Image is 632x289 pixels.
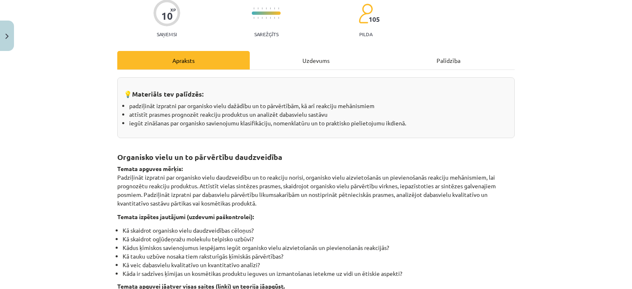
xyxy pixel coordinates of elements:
img: icon-short-line-57e1e144782c952c97e751825c79c345078a6d821885a25fce030b3d8c18986b.svg [274,7,275,9]
img: icon-short-line-57e1e144782c952c97e751825c79c345078a6d821885a25fce030b3d8c18986b.svg [258,7,258,9]
img: icon-short-line-57e1e144782c952c97e751825c79c345078a6d821885a25fce030b3d8c18986b.svg [274,17,275,19]
img: icon-close-lesson-0947bae3869378f0d4975bcd49f059093ad1ed9edebbc8119c70593378902aed.svg [5,34,9,39]
strong: Temata izpētes jautājumi (uzdevumi paškontrolei): [117,213,254,220]
img: icon-short-line-57e1e144782c952c97e751825c79c345078a6d821885a25fce030b3d8c18986b.svg [278,17,279,19]
div: Apraksts [117,51,250,69]
p: Saņemsi [153,31,180,37]
strong: Organisko vielu un to pārvērtību daudzveidība [117,152,282,162]
div: Palīdzība [382,51,515,69]
img: students-c634bb4e5e11cddfef0936a35e636f08e4e9abd3cc4e673bd6f9a4125e45ecb1.svg [358,3,373,24]
p: pilda [359,31,372,37]
li: padziļināt izpratni par organisko vielu dažādību un to pārvērtībām, kā arī reakciju mehānismiem [129,102,508,110]
div: Uzdevums [250,51,382,69]
p: Padziļināt izpratni par organisko vielu daudzveidību un to reakciju norisi, organisko vielu aizvi... [117,164,515,208]
li: Kā skaidrot ogļūdeņražu molekulu telpisko uzbūvi? [123,235,515,243]
strong: Materiāls tev palīdzēs: [132,90,204,98]
li: Kādus ķīmiskos savienojumus iespējams iegūt organisko vielu aizvietošanās un pievienošanās reakci... [123,243,515,252]
div: 10 [161,10,173,22]
li: Kā skaidrot organisko vielu daudzveidības cēloņus? [123,226,515,235]
li: attīstīt prasmes prognozēt reakciju produktus un analizēt dabasvielu sastāvu [129,110,508,119]
li: Kā veic dabasvielu kvalitatīvo un kvantitatīvo analīzi? [123,261,515,269]
span: 105 [369,16,380,23]
span: XP [170,7,176,12]
strong: Temata apguves mērķis: [117,165,183,172]
img: icon-short-line-57e1e144782c952c97e751825c79c345078a6d821885a25fce030b3d8c18986b.svg [266,17,267,19]
img: icon-short-line-57e1e144782c952c97e751825c79c345078a6d821885a25fce030b3d8c18986b.svg [270,7,271,9]
img: icon-short-line-57e1e144782c952c97e751825c79c345078a6d821885a25fce030b3d8c18986b.svg [278,7,279,9]
li: iegūt zināšanas par organisko savienojumu klasifikāciju, nomenklatūru un to praktisko pielietojum... [129,119,508,127]
img: icon-short-line-57e1e144782c952c97e751825c79c345078a6d821885a25fce030b3d8c18986b.svg [253,7,254,9]
img: icon-short-line-57e1e144782c952c97e751825c79c345078a6d821885a25fce030b3d8c18986b.svg [266,7,267,9]
h3: 💡 [124,84,508,99]
p: Sarežģīts [254,31,279,37]
img: icon-short-line-57e1e144782c952c97e751825c79c345078a6d821885a25fce030b3d8c18986b.svg [258,17,258,19]
img: icon-short-line-57e1e144782c952c97e751825c79c345078a6d821885a25fce030b3d8c18986b.svg [253,17,254,19]
li: Kā tauku uzbūve nosaka tiem raksturīgās ķīmiskās pārvērtības? [123,252,515,261]
img: icon-short-line-57e1e144782c952c97e751825c79c345078a6d821885a25fce030b3d8c18986b.svg [270,17,271,19]
li: Kāda ir sadzīves ķīmijas un kosmētikas produktu ieguves un izmantošanas ietekme uz vidi un ētiski... [123,269,515,278]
